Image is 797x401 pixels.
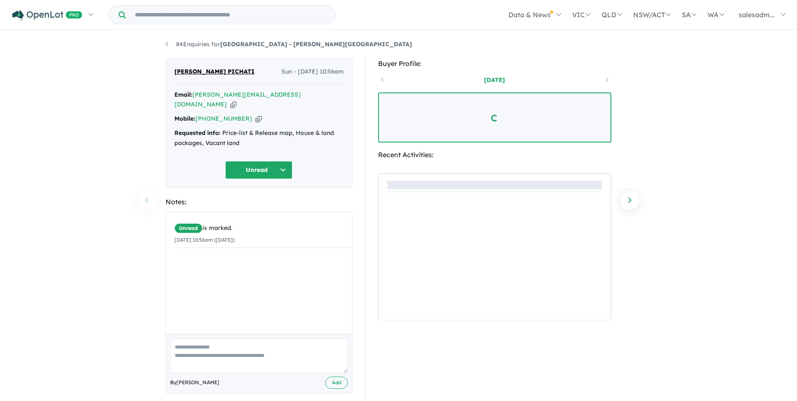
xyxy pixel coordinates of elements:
[174,128,344,148] div: Price-list & Release map, House & land packages, Vacant land
[174,129,221,137] strong: Requested info:
[174,223,350,233] div: is marked.
[255,114,262,123] button: Copy
[325,377,348,389] button: Add
[174,115,195,122] strong: Mobile:
[166,40,632,50] nav: breadcrumb
[230,100,237,109] button: Copy
[195,115,252,122] a: [PHONE_NUMBER]
[174,67,255,77] span: [PERSON_NAME] PICHATI
[166,196,352,208] div: Notes:
[739,11,775,19] span: salesadm...
[281,67,344,77] span: Sun - [DATE] 10:56am
[174,237,234,243] small: [DATE] 10:56am ([DATE])
[12,10,82,21] img: Openlot PRO Logo White
[166,40,412,48] a: 84Enquiries for[GEOGRAPHIC_DATA] - [PERSON_NAME][GEOGRAPHIC_DATA]
[127,6,334,24] input: Try estate name, suburb, builder or developer
[459,76,530,84] a: [DATE]
[174,91,301,108] a: [PERSON_NAME][EMAIL_ADDRESS][DOMAIN_NAME]
[220,40,412,48] strong: [GEOGRAPHIC_DATA] - [PERSON_NAME][GEOGRAPHIC_DATA]
[170,378,219,387] span: By [PERSON_NAME]
[225,161,292,179] button: Unread
[174,91,192,98] strong: Email:
[174,223,203,233] span: Unread
[378,149,611,161] div: Recent Activities:
[378,58,611,69] div: Buyer Profile:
